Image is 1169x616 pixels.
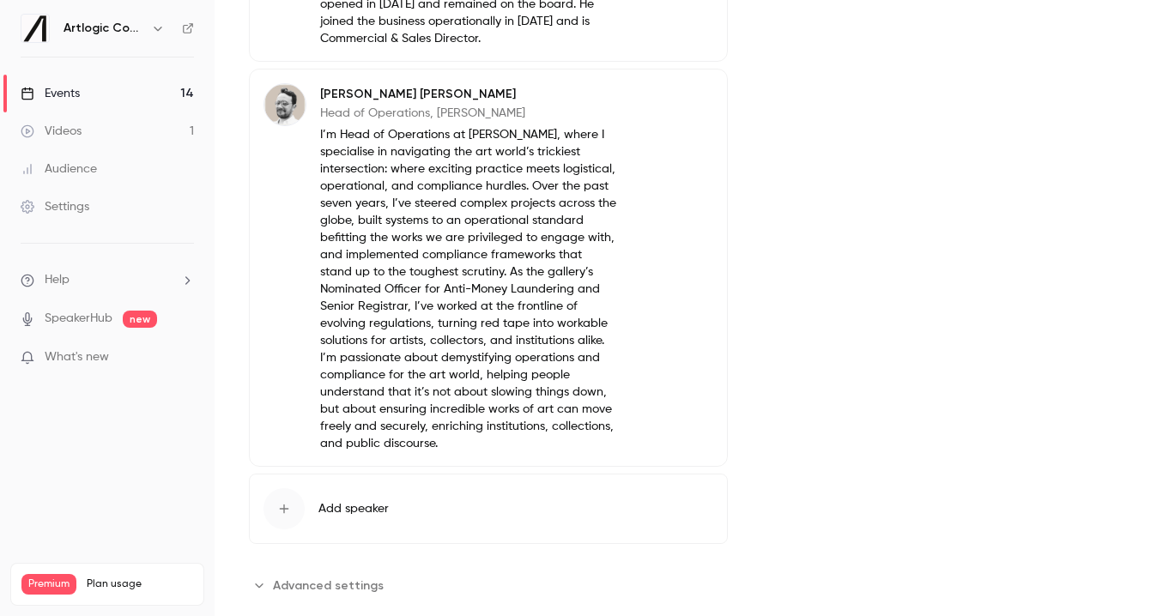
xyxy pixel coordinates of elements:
p: I’m Head of Operations at [PERSON_NAME], where I specialise in navigating the art world’s trickie... [320,126,616,452]
div: Audience [21,160,97,178]
a: SpeakerHub [45,310,112,328]
span: What's new [45,348,109,366]
span: Premium [21,574,76,595]
span: Add speaker [318,500,389,517]
p: Head of Operations, [PERSON_NAME] [320,105,616,122]
p: [PERSON_NAME] [PERSON_NAME] [320,86,616,103]
div: Events [21,85,80,102]
button: Advanced settings [249,571,394,599]
img: Steve Fuller [264,84,306,125]
span: new [123,311,157,328]
span: Advanced settings [273,577,384,595]
button: Add speaker [249,474,728,544]
img: Artlogic Connect 2025 [21,15,49,42]
div: Steve Fuller[PERSON_NAME] [PERSON_NAME]Head of Operations, [PERSON_NAME]I’m Head of Operations at... [249,69,728,467]
div: Settings [21,198,89,215]
li: help-dropdown-opener [21,271,194,289]
span: Help [45,271,70,289]
div: Videos [21,123,82,140]
span: Plan usage [87,577,193,591]
h6: Artlogic Connect 2025 [64,20,144,37]
section: Advanced settings [249,571,728,599]
iframe: Noticeable Trigger [173,350,194,365]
